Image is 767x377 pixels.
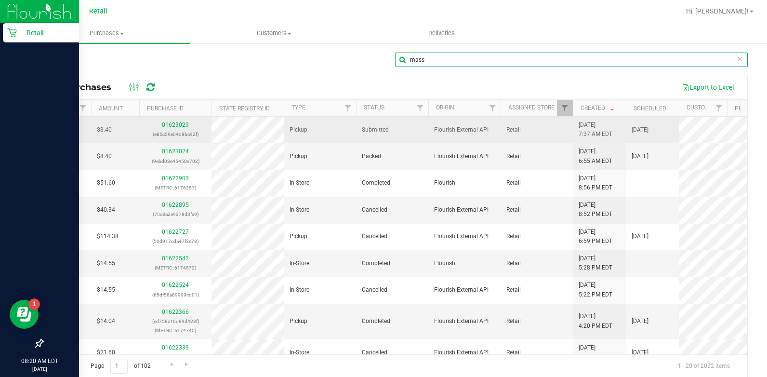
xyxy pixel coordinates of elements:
[579,254,612,272] span: [DATE] 5:28 PM EDT
[290,178,309,188] span: In-Store
[290,259,309,268] span: In-Store
[4,365,75,373] p: [DATE]
[165,359,179,372] a: Go to the next page
[632,348,648,357] span: [DATE]
[634,105,666,112] a: Scheduled
[670,359,738,373] span: 1 - 20 of 2032 items
[632,125,648,135] span: [DATE]
[97,348,115,357] span: $21.60
[23,29,190,38] span: Purchases
[362,259,390,268] span: Completed
[219,105,270,112] a: State Registry ID
[579,121,612,139] span: [DATE] 7:37 AM EDT
[17,27,75,39] p: Retail
[506,285,521,295] span: Retail
[290,232,307,241] span: Pickup
[162,229,189,235] a: 01622727
[290,285,309,295] span: In-Store
[358,23,525,43] a: Deliveries
[145,183,206,192] p: (METRC: 6176257)
[735,105,754,112] a: Phone
[162,344,189,351] a: 01622339
[434,125,489,135] span: Flourish External API
[506,125,521,135] span: Retail
[50,82,121,93] span: All Purchases
[82,359,159,374] span: Page of 102
[147,105,184,112] a: Purchase ID
[362,205,387,215] span: Cancelled
[412,100,428,116] a: Filter
[291,104,305,111] a: Type
[434,205,489,215] span: Flourish External API
[162,148,189,155] a: 01623024
[290,317,307,326] span: Pickup
[579,147,612,165] span: [DATE] 6:55 AM EDT
[579,281,612,299] span: [DATE] 5:22 PM EDT
[506,178,521,188] span: Retail
[162,202,189,208] a: 01622895
[434,232,489,241] span: Flourish External API
[97,259,115,268] span: $14.55
[10,300,39,329] iframe: Resource center
[434,152,489,161] span: Flourish External API
[97,125,112,135] span: $8.40
[290,125,307,135] span: Pickup
[145,263,206,272] p: (METRC: 6174572)
[485,100,501,116] a: Filter
[362,152,381,161] span: Packed
[145,326,206,335] p: (METRC: 6174745)
[7,28,17,38] inline-svg: Retail
[415,29,468,38] span: Deliveries
[145,210,206,219] p: (70c8a2e9378d3fa9)
[28,298,40,310] iframe: Resource center unread badge
[99,105,123,112] a: Amount
[162,282,189,288] a: 01622524
[506,348,521,357] span: Retail
[362,178,390,188] span: Completed
[632,232,648,241] span: [DATE]
[190,23,357,43] a: Customers
[506,152,521,161] span: Retail
[162,255,189,262] a: 01622542
[557,100,573,116] a: Filter
[290,205,309,215] span: In-Store
[97,178,115,188] span: $51.60
[506,232,521,241] span: Retail
[180,359,194,372] a: Go to the last page
[364,104,384,111] a: Status
[579,201,612,219] span: [DATE] 8:52 PM EDT
[579,343,612,362] span: [DATE] 4:10 PM EDT
[23,23,190,43] a: Purchases
[362,348,387,357] span: Cancelled
[75,100,91,116] a: Filter
[579,228,612,246] span: [DATE] 6:59 PM EDT
[191,29,357,38] span: Customers
[290,348,309,357] span: In-Store
[340,100,356,116] a: Filter
[362,317,390,326] span: Completed
[97,285,115,295] span: $14.55
[362,285,387,295] span: Cancelled
[89,7,107,15] span: Retail
[145,237,206,246] p: (50d917cda47f2e78)
[97,205,115,215] span: $40.34
[145,157,206,166] p: (9ebd03e45450e702)
[97,232,119,241] span: $114.38
[145,317,206,326] p: (ed758c16d89d428f)
[362,232,387,241] span: Cancelled
[145,290,206,299] p: (65df58a89909cd01)
[686,7,749,15] span: Hi, [PERSON_NAME]!
[362,125,389,135] span: Submitted
[290,152,307,161] span: Pickup
[162,309,189,315] a: 01622366
[162,175,189,182] a: 01622903
[4,357,75,365] p: 08:20 AM EDT
[579,174,612,192] span: [DATE] 8:56 PM EDT
[162,121,189,128] a: 01623029
[632,317,648,326] span: [DATE]
[145,353,206,362] p: (bad0feee9556471d)
[687,104,716,111] a: Customer
[508,104,555,111] a: Assigned Store
[506,259,521,268] span: Retail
